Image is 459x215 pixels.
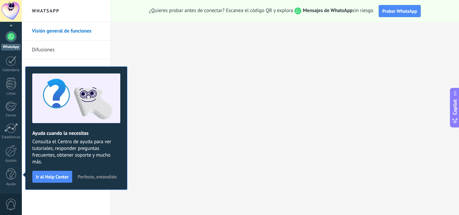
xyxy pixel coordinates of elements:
h2: Ayuda cuando la necesitas [32,130,120,137]
a: Plantillas [32,59,104,78]
div: Correo [1,113,21,118]
div: Listas [1,92,21,96]
button: Ir al Help Center [32,171,72,183]
div: WhatsApp [1,44,20,50]
button: Perfecto, entendido [75,172,120,182]
strong: Mensajes de WhatsApp [303,7,352,14]
div: Ajustes [1,159,21,163]
span: Consulta el Centro de ayuda para ver tutoriales, responder preguntas frecuentes, obtener soporte ... [32,139,120,165]
a: Visión general de funciones [32,22,104,41]
a: Difusiones [32,41,104,59]
span: Probar WhatsApp [382,8,417,14]
li: Plantillas [22,59,111,78]
span: Copilot [452,99,458,115]
div: Calendario [1,68,21,72]
div: Ayuda [1,182,21,186]
div: Estadísticas [1,135,21,140]
span: ¿Quieres probar antes de conectar? Escanea el código QR y explora sin riesgo [149,7,373,14]
button: Probar WhatsApp [379,5,421,17]
span: Ir al Help Center [36,174,69,179]
li: Visión general de funciones [22,22,111,41]
span: Perfecto, entendido [78,174,117,179]
li: Difusiones [22,41,111,59]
